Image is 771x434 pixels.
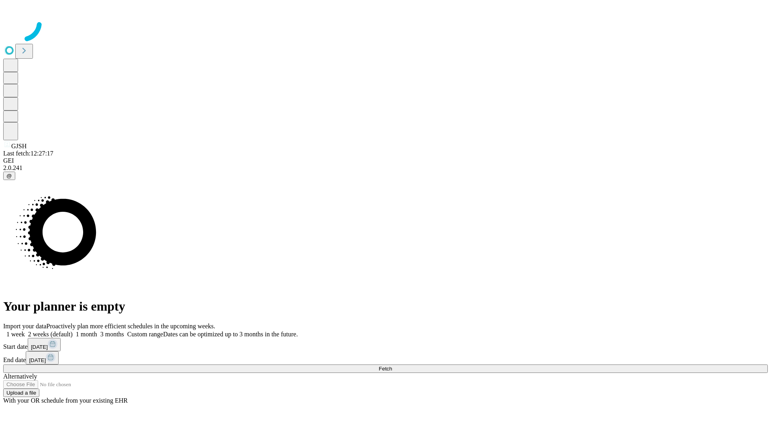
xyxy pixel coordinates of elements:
[26,351,59,364] button: [DATE]
[379,366,392,372] span: Fetch
[76,331,97,338] span: 1 month
[3,164,768,172] div: 2.0.241
[6,173,12,179] span: @
[3,338,768,351] div: Start date
[11,143,27,149] span: GJSH
[127,331,163,338] span: Custom range
[3,351,768,364] div: End date
[28,338,61,351] button: [DATE]
[3,389,39,397] button: Upload a file
[3,172,15,180] button: @
[29,357,46,363] span: [DATE]
[3,397,128,404] span: With your OR schedule from your existing EHR
[3,323,47,330] span: Import your data
[100,331,124,338] span: 3 months
[163,331,298,338] span: Dates can be optimized up to 3 months in the future.
[3,299,768,314] h1: Your planner is empty
[3,157,768,164] div: GEI
[6,331,25,338] span: 1 week
[3,364,768,373] button: Fetch
[31,344,48,350] span: [DATE]
[3,150,53,157] span: Last fetch: 12:27:17
[47,323,215,330] span: Proactively plan more efficient schedules in the upcoming weeks.
[3,373,37,380] span: Alternatively
[28,331,73,338] span: 2 weeks (default)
